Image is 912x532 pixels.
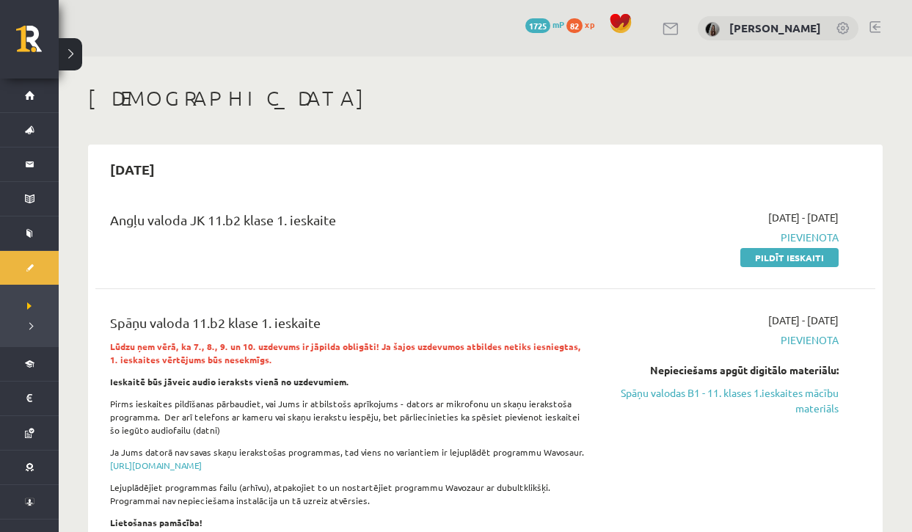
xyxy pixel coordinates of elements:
[566,18,583,33] span: 82
[525,18,564,30] a: 1725 mP
[566,18,602,30] a: 82 xp
[110,481,588,507] p: Lejuplādējiet programmas failu (arhīvu), atpakojiet to un nostartējiet programmu Wavozaur ar dubu...
[610,362,839,378] div: Nepieciešams apgūt digitālo materiālu:
[552,18,564,30] span: mP
[740,248,839,267] a: Pildīt ieskaiti
[110,376,349,387] strong: Ieskaitē būs jāveic audio ieraksts vienā no uzdevumiem.
[610,230,839,245] span: Pievienota
[768,210,839,225] span: [DATE] - [DATE]
[110,340,581,365] strong: Lūdzu ņem vērā, ka 7., 8., 9. un 10. uzdevums ir jāpilda obligāti! Ja šajos uzdevumos atbildes ne...
[610,385,839,416] a: Spāņu valodas B1 - 11. klases 1.ieskaites mācību materiāls
[16,26,59,62] a: Rīgas 1. Tālmācības vidusskola
[525,18,550,33] span: 1725
[585,18,594,30] span: xp
[705,22,720,37] img: Elīna Krakovska
[729,21,821,35] a: [PERSON_NAME]
[110,517,203,528] strong: Lietošanas pamācība!
[110,397,588,437] p: Pirms ieskaites pildīšanas pārbaudiet, vai Jums ir atbilstošs aprīkojums - dators ar mikrofonu un...
[110,445,588,472] p: Ja Jums datorā nav savas skaņu ierakstošas programmas, tad viens no variantiem ir lejuplādēt prog...
[110,313,588,340] div: Spāņu valoda 11.b2 klase 1. ieskaite
[88,86,883,111] h1: [DEMOGRAPHIC_DATA]
[95,152,169,186] h2: [DATE]
[768,313,839,328] span: [DATE] - [DATE]
[110,210,588,237] div: Angļu valoda JK 11.b2 klase 1. ieskaite
[110,459,202,471] a: [URL][DOMAIN_NAME]
[610,332,839,348] span: Pievienota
